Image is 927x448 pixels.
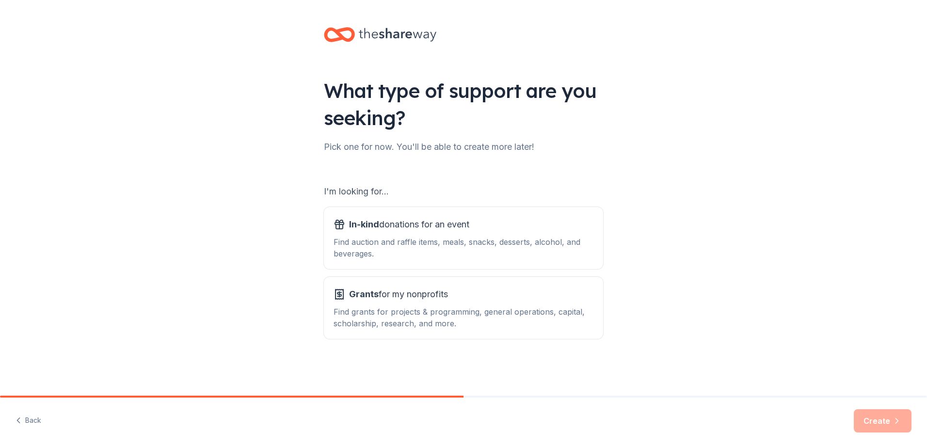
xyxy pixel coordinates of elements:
[349,289,379,299] span: Grants
[349,219,379,229] span: In-kind
[16,411,41,431] button: Back
[334,236,593,259] div: Find auction and raffle items, meals, snacks, desserts, alcohol, and beverages.
[324,77,603,131] div: What type of support are you seeking?
[324,277,603,339] button: Grantsfor my nonprofitsFind grants for projects & programming, general operations, capital, schol...
[349,217,469,232] span: donations for an event
[324,207,603,269] button: In-kinddonations for an eventFind auction and raffle items, meals, snacks, desserts, alcohol, and...
[324,139,603,155] div: Pick one for now. You'll be able to create more later!
[349,287,448,302] span: for my nonprofits
[334,306,593,329] div: Find grants for projects & programming, general operations, capital, scholarship, research, and m...
[324,184,603,199] div: I'm looking for...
